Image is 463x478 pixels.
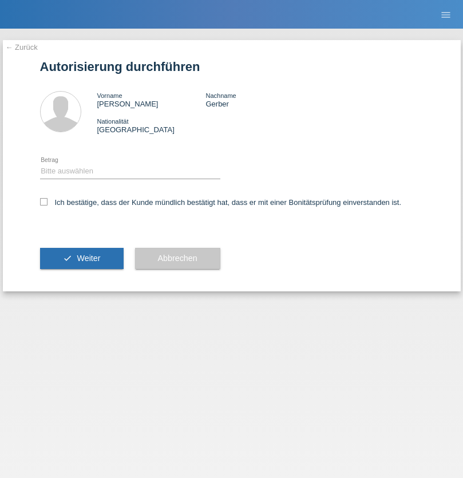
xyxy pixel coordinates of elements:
[97,118,129,125] span: Nationalität
[63,254,72,263] i: check
[40,60,424,74] h1: Autorisierung durchführen
[40,248,124,270] button: check Weiter
[6,43,38,52] a: ← Zurück
[97,117,206,134] div: [GEOGRAPHIC_DATA]
[205,92,236,99] span: Nachname
[97,91,206,108] div: [PERSON_NAME]
[434,11,457,18] a: menu
[158,254,197,263] span: Abbrechen
[97,92,122,99] span: Vorname
[440,9,452,21] i: menu
[40,198,402,207] label: Ich bestätige, dass der Kunde mündlich bestätigt hat, dass er mit einer Bonitätsprüfung einversta...
[135,248,220,270] button: Abbrechen
[205,91,314,108] div: Gerber
[77,254,100,263] span: Weiter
